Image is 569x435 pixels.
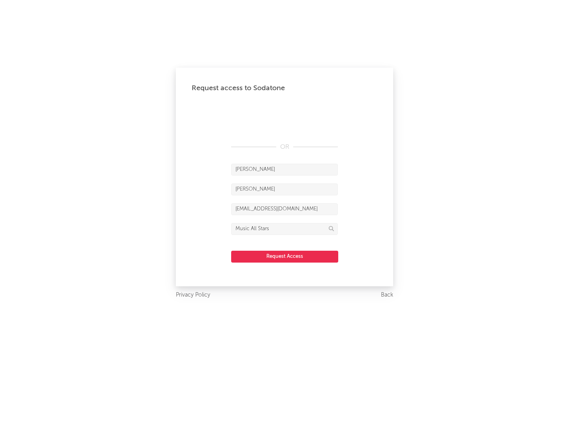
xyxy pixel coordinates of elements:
div: OR [231,142,338,152]
input: First Name [231,164,338,176]
a: Back [381,290,393,300]
input: Division [231,223,338,235]
input: Last Name [231,183,338,195]
a: Privacy Policy [176,290,210,300]
input: Email [231,203,338,215]
button: Request Access [231,251,338,263]
div: Request access to Sodatone [192,83,377,93]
